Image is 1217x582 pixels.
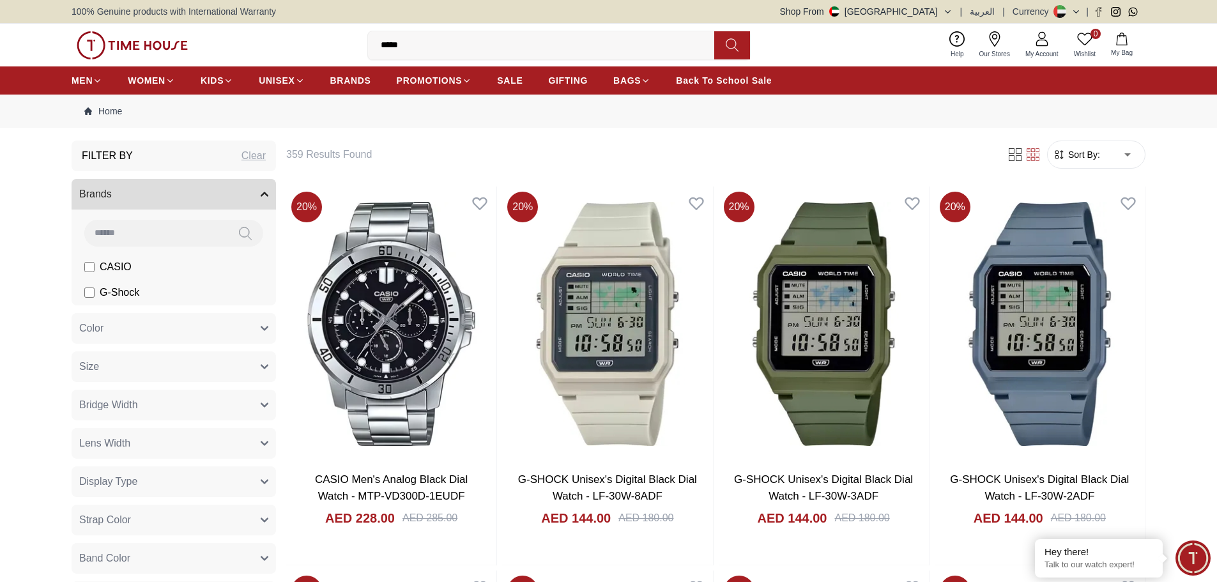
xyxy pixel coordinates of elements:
div: Hey there! [1045,546,1153,558]
span: CASIO [100,259,132,275]
span: Bridge Width [79,397,138,413]
span: G-Shock [100,285,139,300]
a: BRANDS [330,69,371,92]
img: CASIO Men's Analog Black Dial Watch - MTP-VD300D-1EUDF [286,187,496,461]
h4: AED 228.00 [325,509,395,527]
span: | [1002,5,1005,18]
img: G-SHOCK Unisex's Digital Black Dial Watch - LF-30W-3ADF [719,187,929,461]
span: Help [945,49,969,59]
h6: 359 Results Found [286,147,991,162]
button: Brands [72,179,276,210]
div: Chat Widget [1175,540,1211,576]
span: BRANDS [330,74,371,87]
h3: Filter By [82,148,133,164]
span: My Account [1020,49,1064,59]
span: Brands [79,187,112,202]
a: Facebook [1094,7,1103,17]
div: AED 285.00 [402,510,457,526]
a: PROMOTIONS [397,69,472,92]
span: Band Color [79,551,130,566]
button: Size [72,351,276,382]
a: Back To School Sale [676,69,772,92]
button: Band Color [72,543,276,574]
a: UNISEX [259,69,304,92]
span: Back To School Sale [676,74,772,87]
span: Wishlist [1069,49,1101,59]
a: Instagram [1111,7,1121,17]
button: Display Type [72,466,276,497]
span: Size [79,359,99,374]
div: AED 180.00 [618,510,673,526]
span: My Bag [1106,48,1138,57]
img: United Arab Emirates [829,6,839,17]
a: Help [943,29,972,61]
a: SALE [497,69,523,92]
button: Bridge Width [72,390,276,420]
a: G-SHOCK Unisex's Digital Black Dial Watch - LF-30W-3ADF [734,473,913,502]
span: PROMOTIONS [397,74,463,87]
span: Display Type [79,474,137,489]
span: SALE [497,74,523,87]
a: G-SHOCK Unisex's Digital Black Dial Watch - LF-30W-8ADF [518,473,697,502]
span: BAGS [613,74,641,87]
h4: AED 144.00 [541,509,611,527]
span: Color [79,321,103,336]
span: 20 % [940,192,970,222]
h4: AED 144.00 [758,509,827,527]
button: العربية [970,5,995,18]
button: Color [72,313,276,344]
img: G-SHOCK Unisex's Digital Black Dial Watch - LF-30W-2ADF [935,187,1145,461]
span: UNISEX [259,74,295,87]
button: Strap Color [72,505,276,535]
div: AED 180.00 [834,510,889,526]
span: WOMEN [128,74,165,87]
span: Our Stores [974,49,1015,59]
input: G-Shock [84,287,95,298]
a: Our Stores [972,29,1018,61]
p: Talk to our watch expert! [1045,560,1153,571]
nav: Breadcrumb [72,95,1145,128]
a: Home [84,105,122,118]
span: 100% Genuine products with International Warranty [72,5,276,18]
span: KIDS [201,74,224,87]
img: ... [77,31,188,59]
h4: AED 144.00 [974,509,1043,527]
span: 20 % [507,192,538,222]
a: Whatsapp [1128,7,1138,17]
a: GIFTING [548,69,588,92]
button: My Bag [1103,30,1140,60]
span: Lens Width [79,436,130,451]
a: KIDS [201,69,233,92]
span: 20 % [291,192,322,222]
div: Clear [241,148,266,164]
button: Lens Width [72,428,276,459]
a: WOMEN [128,69,175,92]
img: G-SHOCK Unisex's Digital Black Dial Watch - LF-30W-8ADF [502,187,712,461]
span: 20 % [724,192,754,222]
div: AED 180.00 [1051,510,1106,526]
span: 0 [1091,29,1101,39]
span: Sort By: [1066,148,1100,161]
a: MEN [72,69,102,92]
span: | [1086,5,1089,18]
button: Sort By: [1053,148,1100,161]
a: G-SHOCK Unisex's Digital Black Dial Watch - LF-30W-2ADF [950,473,1129,502]
a: 0Wishlist [1066,29,1103,61]
div: Currency [1013,5,1054,18]
a: BAGS [613,69,650,92]
a: CASIO Men's Analog Black Dial Watch - MTP-VD300D-1EUDF [315,473,468,502]
button: Shop From[GEOGRAPHIC_DATA] [780,5,953,18]
span: | [960,5,963,18]
input: CASIO [84,262,95,272]
span: MEN [72,74,93,87]
span: GIFTING [548,74,588,87]
span: Strap Color [79,512,131,528]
